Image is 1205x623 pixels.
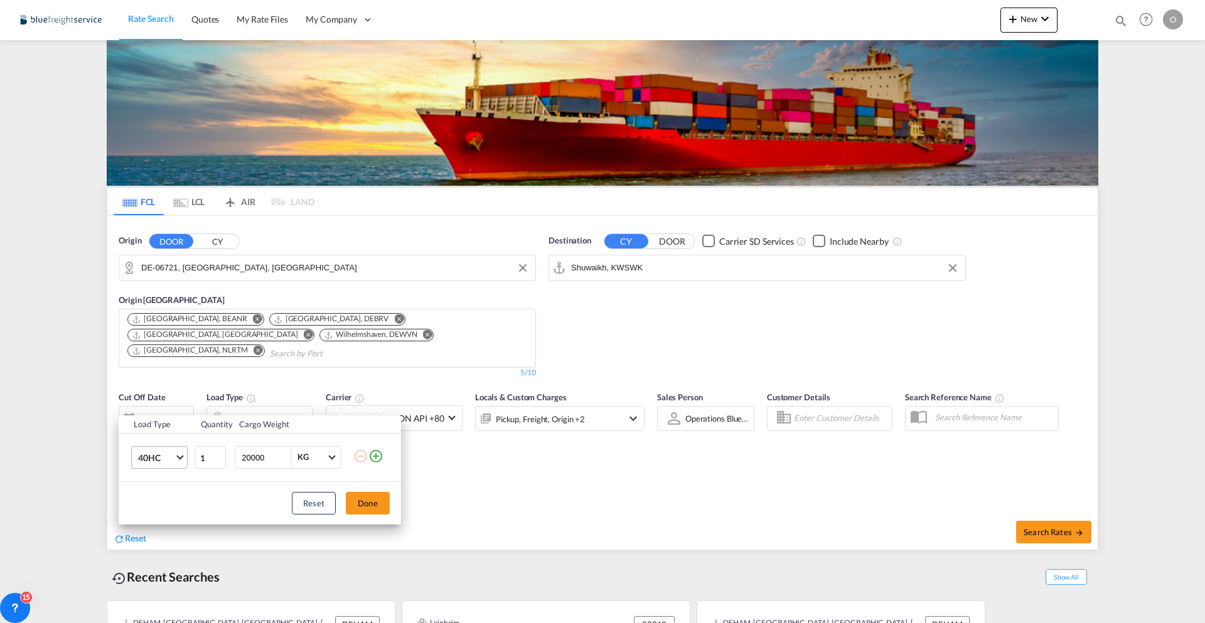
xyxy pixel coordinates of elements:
[131,446,188,469] md-select: Choose: 40HC
[292,492,336,514] button: Reset
[239,418,346,430] div: Cargo Weight
[368,449,383,464] md-icon: icon-plus-circle-outline
[195,446,226,469] input: Qty
[297,452,309,462] div: KG
[138,452,174,464] span: 40HC
[119,415,193,434] th: Load Type
[193,415,232,434] th: Quantity
[353,449,368,464] md-icon: icon-minus-circle-outline
[346,492,390,514] button: Done
[240,447,291,468] input: Enter Weight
